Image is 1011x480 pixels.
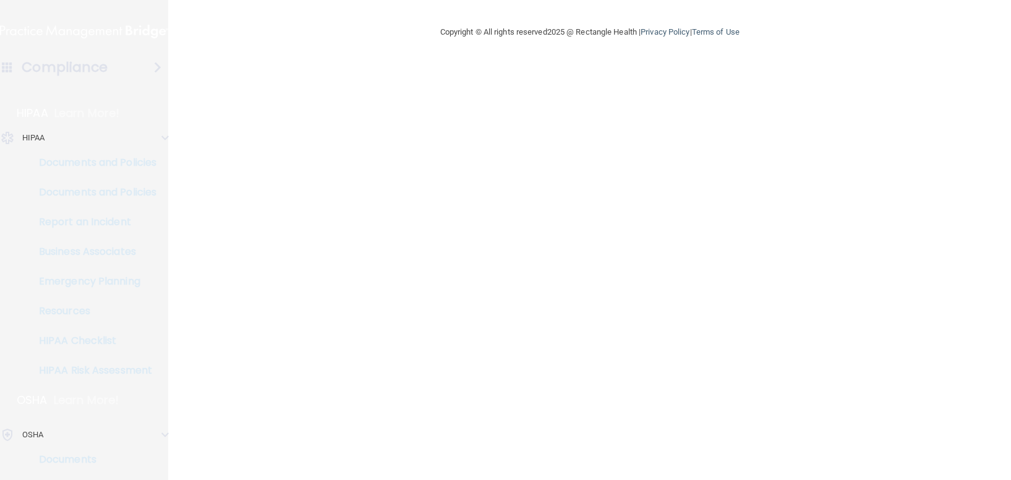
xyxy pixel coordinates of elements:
[692,27,740,36] a: Terms of Use
[8,246,177,258] p: Business Associates
[8,275,177,288] p: Emergency Planning
[641,27,689,36] a: Privacy Policy
[22,131,45,145] p: HIPAA
[8,186,177,199] p: Documents and Policies
[54,393,119,408] p: Learn More!
[8,364,177,377] p: HIPAA Risk Assessment
[364,12,816,52] div: Copyright © All rights reserved 2025 @ Rectangle Health | |
[8,156,177,169] p: Documents and Policies
[17,393,48,408] p: OSHA
[17,106,48,121] p: HIPAA
[8,216,177,228] p: Report an Incident
[22,59,108,76] h4: Compliance
[54,106,120,121] p: Learn More!
[8,335,177,347] p: HIPAA Checklist
[8,453,177,466] p: Documents
[8,305,177,317] p: Resources
[22,427,43,442] p: OSHA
